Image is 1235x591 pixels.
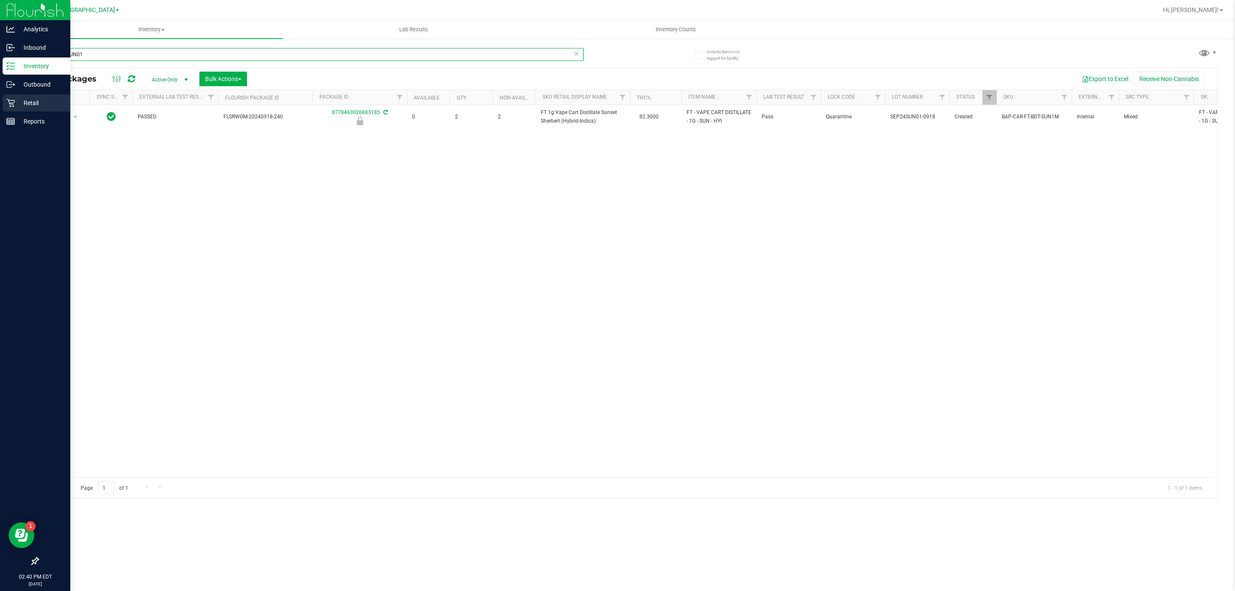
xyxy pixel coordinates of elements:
iframe: Resource center [9,522,34,548]
a: Lab Test Result [763,94,804,100]
a: Filter [1057,90,1072,105]
a: Status [956,94,975,100]
span: Inventory [21,26,283,33]
a: Filter [1180,90,1194,105]
span: Hi, [PERSON_NAME]! [1163,6,1219,13]
a: SKU Name [1201,94,1226,100]
inline-svg: Reports [6,117,15,126]
a: Sync Status [96,94,130,100]
p: Inbound [15,42,66,53]
span: Internal [1077,113,1114,121]
span: Quarantine [826,113,880,121]
span: Inventory Counts [644,26,708,33]
a: Filter [118,90,133,105]
span: FT - VAPE CART DISTILLATE - 1G - SUN - HYI [687,109,751,125]
span: 2 [498,113,530,121]
span: BAP-CAR-FT-BDT-SUN1M [1002,113,1066,121]
a: Sku Retail Display Name [542,94,607,100]
span: Include items not tagged for facility [707,48,750,61]
input: Search Package ID, Item Name, SKU, Lot or Part Number... [38,48,584,61]
span: 1 - 1 of 1 items [1161,481,1209,494]
input: 1 [98,481,114,495]
span: [GEOGRAPHIC_DATA] [56,6,115,14]
a: Item Name [688,94,716,100]
a: Filter [616,90,630,105]
a: SKU [1003,94,1013,100]
iframe: Resource center unread badge [25,521,36,531]
inline-svg: Retail [6,99,15,107]
inline-svg: Inventory [6,62,15,70]
span: Pass [762,113,816,121]
span: 2 [455,113,488,121]
p: [DATE] [4,581,66,587]
span: All Packages [45,74,105,84]
a: Flourish Package ID [225,95,279,101]
a: Inventory Counts [545,21,807,39]
a: 8778463026883185 [332,109,380,115]
p: Inventory [15,61,66,71]
a: Lock Code [828,94,855,100]
span: In Sync [107,111,116,123]
span: PASSED [138,113,213,121]
span: Bulk Actions [205,75,241,82]
inline-svg: Analytics [6,25,15,33]
inline-svg: Outbound [6,80,15,89]
span: FLSRWGM-20240918-240 [223,113,307,121]
a: Filter [204,90,218,105]
span: Lab Results [388,26,440,33]
a: Src Type [1126,94,1149,100]
a: Inventory [21,21,283,39]
button: Receive Non-Cannabis [1134,72,1205,86]
span: Created [955,113,991,121]
button: Export to Excel [1076,72,1134,86]
a: External Lab Test Result [139,94,207,100]
a: Qty [457,95,466,101]
span: select [70,111,81,123]
span: Sync from Compliance System [382,109,388,115]
span: 0 [412,113,445,121]
span: Clear [573,48,579,59]
a: Available [414,95,440,101]
p: 02:40 PM EDT [4,573,66,581]
a: Filter [871,90,885,105]
a: Package ID [319,94,349,100]
a: Filter [393,90,407,105]
p: Analytics [15,24,66,34]
button: Bulk Actions [199,72,247,86]
a: Lab Results [283,21,545,39]
span: Mixed [1124,113,1189,121]
a: Filter [742,90,756,105]
p: Reports [15,116,66,127]
span: SEP24SUN01-0918 [890,113,944,121]
span: FT 1g Vape Cart Distillate Sunset Sherbert (Hybrid-Indica) [541,109,625,125]
a: Lot Number [892,94,923,100]
a: Filter [807,90,821,105]
a: Filter [982,90,997,105]
a: Filter [935,90,949,105]
a: THC% [637,95,651,101]
a: Non-Available [500,95,538,101]
span: 82.3000 [635,111,663,123]
span: Page of 1 [73,481,135,495]
a: Filter [1105,90,1119,105]
a: External/Internal [1078,94,1130,100]
inline-svg: Inbound [6,43,15,52]
p: Retail [15,98,66,108]
p: Outbound [15,79,66,90]
div: Quarantine [311,117,408,125]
